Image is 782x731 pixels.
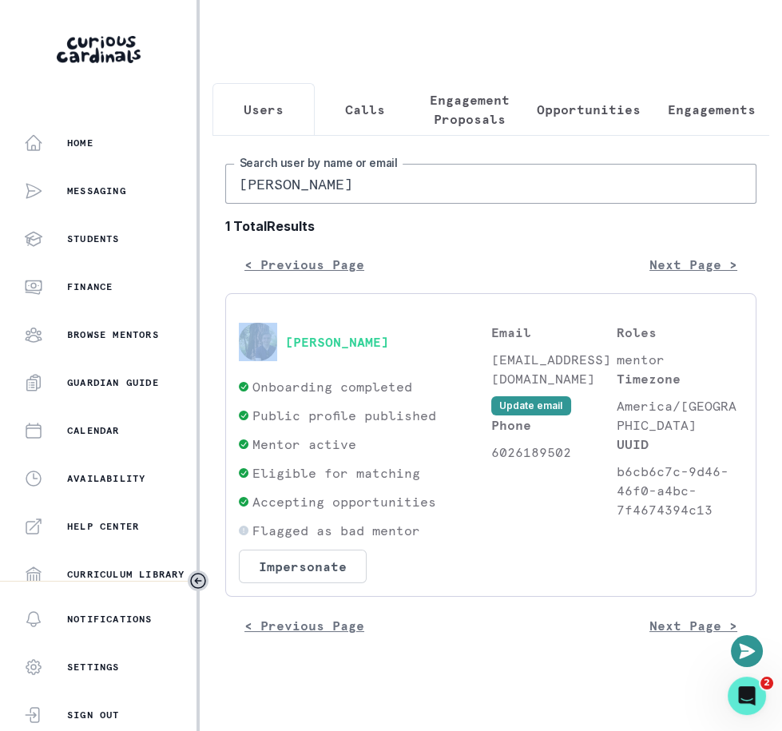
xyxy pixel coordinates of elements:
b: 1 Total Results [225,217,756,236]
p: Onboarding completed [252,377,412,396]
p: mentor [617,350,743,369]
p: Flagged as bad mentor [252,521,420,540]
button: Next Page > [630,610,756,642]
button: Next Page > [630,248,756,280]
button: Toggle sidebar [188,570,208,591]
img: Curious Cardinals Logo [57,36,141,63]
p: Availability [67,472,145,485]
button: Open or close messaging widget [731,635,763,667]
p: Mentor active [252,435,356,454]
p: Guardian Guide [67,376,159,389]
p: [EMAIL_ADDRESS][DOMAIN_NAME] [491,350,617,388]
p: Phone [491,415,617,435]
p: Users [244,100,284,119]
p: Students [67,232,120,245]
p: Home [67,137,93,149]
p: Help Center [67,520,139,533]
p: Finance [67,280,113,293]
p: Sign Out [67,709,120,721]
button: < Previous Page [225,610,383,642]
p: 6026189502 [491,443,617,462]
iframe: Intercom live chat [728,677,766,715]
span: 2 [760,677,773,689]
p: b6cb6c7c-9d46-46f0-a4bc-7f4674394c13 [617,462,743,519]
p: Engagements [668,100,756,119]
p: Timezone [617,369,743,388]
p: Roles [617,323,743,342]
p: Messaging [67,185,126,197]
p: Browse Mentors [67,328,159,341]
button: [PERSON_NAME] [285,334,389,350]
p: Notifications [67,613,153,626]
p: Curriculum Library [67,568,185,581]
p: UUID [617,435,743,454]
p: Engagement Proposals [430,90,510,129]
button: < Previous Page [225,248,383,280]
button: Update email [491,396,571,415]
p: Public profile published [252,406,436,425]
p: Calls [345,100,385,119]
p: Calendar [67,424,120,437]
p: America/[GEOGRAPHIC_DATA] [617,396,743,435]
p: Opportunities [537,100,641,119]
p: Accepting opportunities [252,492,436,511]
button: Impersonate [239,550,367,583]
p: Email [491,323,617,342]
p: Settings [67,661,120,673]
p: Eligible for matching [252,463,420,483]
